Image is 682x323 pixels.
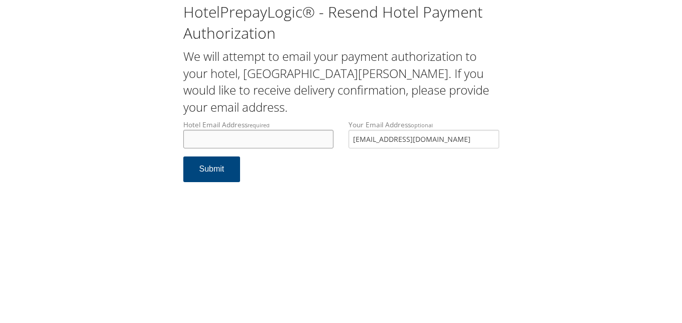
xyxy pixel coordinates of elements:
[349,130,499,148] input: Your Email Addressoptional
[183,120,334,148] label: Hotel Email Address
[183,130,334,148] input: Hotel Email Addressrequired
[248,121,270,129] small: required
[411,121,433,129] small: optional
[183,2,499,44] h1: HotelPrepayLogic® - Resend Hotel Payment Authorization
[183,156,241,182] button: Submit
[349,120,499,148] label: Your Email Address
[183,48,499,115] h2: We will attempt to email your payment authorization to your hotel, [GEOGRAPHIC_DATA][PERSON_NAME]...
